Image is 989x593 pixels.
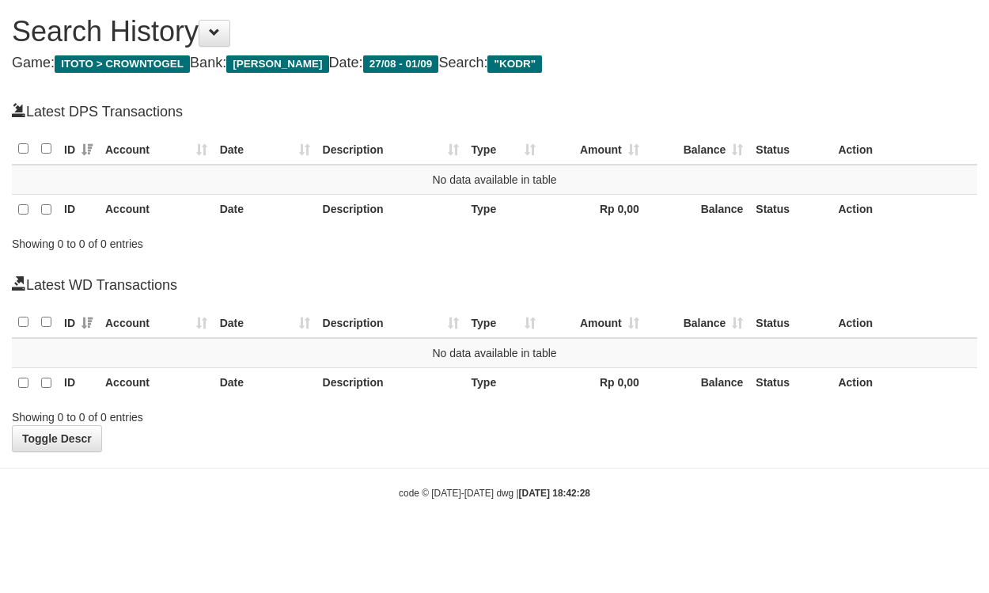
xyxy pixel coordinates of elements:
span: [PERSON_NAME] [226,55,328,73]
th: Action [832,367,977,398]
th: Balance [646,367,750,398]
th: Status [749,195,832,226]
h1: Search History [12,16,977,48]
th: ID: activate to sort column ascending [58,134,99,165]
th: Description [316,195,465,226]
th: Description: activate to sort column ascending [316,134,465,165]
th: Description: activate to sort column ascending [316,307,465,338]
th: Account [99,367,214,398]
th: Status [749,307,832,338]
h4: Latest WD Transactions [12,276,977,294]
th: Type: activate to sort column ascending [465,134,543,165]
th: Date: activate to sort column ascending [214,307,316,338]
th: Date [214,195,316,226]
th: Rp 0,00 [542,195,646,226]
span: 27/08 - 01/09 [363,55,439,73]
th: Account: activate to sort column ascending [99,307,214,338]
th: Balance: activate to sort column ascending [646,134,750,165]
h4: Game: Bank: Date: Search: [12,55,977,71]
div: Showing 0 to 0 of 0 entries [12,403,400,425]
th: Rp 0,00 [542,367,646,398]
th: Description [316,367,465,398]
th: ID [58,367,99,398]
strong: [DATE] 18:42:28 [519,488,590,499]
th: Amount: activate to sort column ascending [542,134,646,165]
h4: Latest DPS Transactions [12,102,977,120]
th: Balance: activate to sort column ascending [646,307,750,338]
th: Action [832,134,977,165]
div: Showing 0 to 0 of 0 entries [12,230,400,252]
td: No data available in table [12,338,977,368]
th: Type [465,367,543,398]
span: "KODR" [487,55,542,73]
th: Type [465,195,543,226]
th: Balance [646,195,750,226]
th: Account [99,195,214,226]
th: Account: activate to sort column ascending [99,134,214,165]
th: Action [832,307,977,338]
th: ID: activate to sort column ascending [58,307,99,338]
small: code © [DATE]-[DATE] dwg | [399,488,590,499]
th: Amount: activate to sort column ascending [542,307,646,338]
span: ITOTO > CROWNTOGEL [55,55,190,73]
a: Toggle Descr [12,425,102,452]
th: Date [214,367,316,398]
th: Type: activate to sort column ascending [465,307,543,338]
th: Status [749,367,832,398]
th: Status [749,134,832,165]
td: No data available in table [12,165,977,195]
th: Action [832,195,977,226]
th: ID [58,195,99,226]
th: Date: activate to sort column ascending [214,134,316,165]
